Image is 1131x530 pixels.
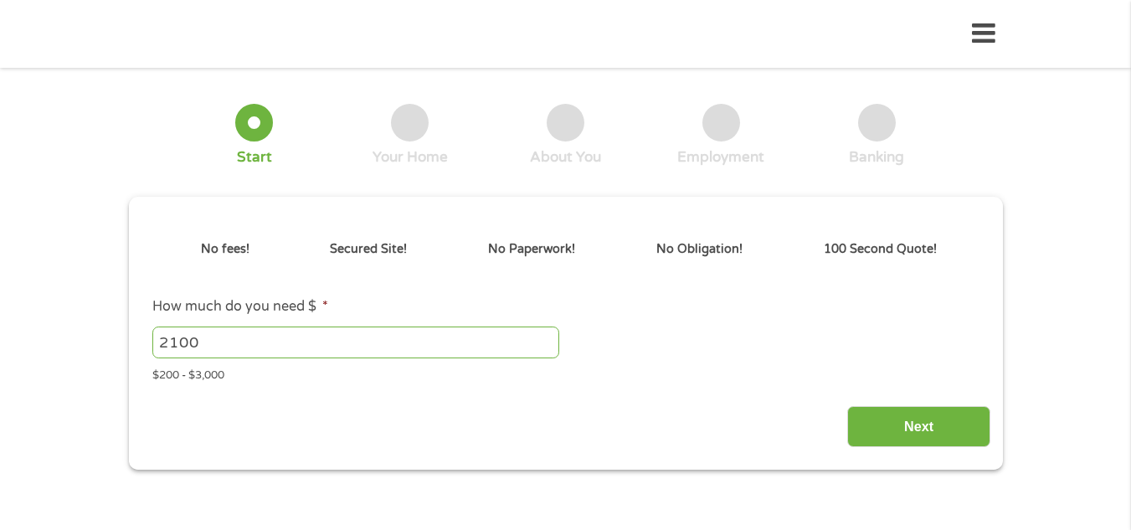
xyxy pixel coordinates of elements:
p: 100 Second Quote! [824,240,937,259]
div: Employment [677,148,764,167]
p: No Paperwork! [488,240,575,259]
p: No Obligation! [656,240,743,259]
div: About You [530,148,601,167]
p: Secured Site! [330,240,407,259]
div: Banking [849,148,904,167]
label: How much do you need $ [152,298,328,316]
div: $200 - $3,000 [152,362,978,384]
div: Your Home [373,148,448,167]
div: Start [237,148,272,167]
p: No fees! [201,240,249,259]
input: Next [847,406,990,447]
